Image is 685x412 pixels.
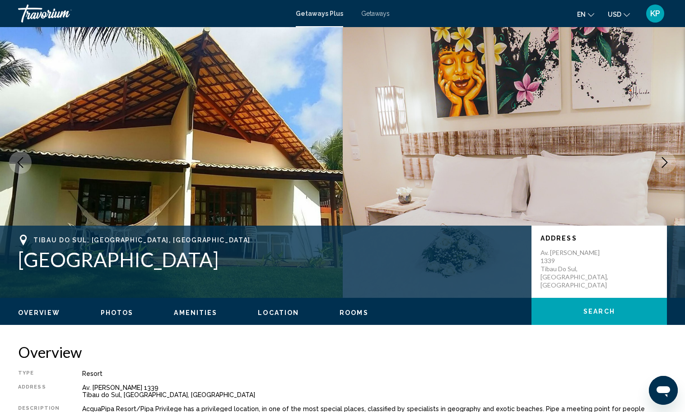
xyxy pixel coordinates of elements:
[258,309,299,316] span: Location
[577,11,586,18] span: en
[650,9,660,18] span: KP
[82,384,667,398] div: Av. [PERSON_NAME] 1339 Tibau do Sul, [GEOGRAPHIC_DATA], [GEOGRAPHIC_DATA]
[9,151,32,174] button: Previous image
[340,309,368,316] span: Rooms
[608,11,621,18] span: USD
[101,309,134,316] span: Photos
[577,8,594,21] button: Change language
[18,384,60,398] div: Address
[33,236,251,244] span: Tibau do Sul, [GEOGRAPHIC_DATA], [GEOGRAPHIC_DATA]
[82,370,667,377] div: Resort
[296,10,343,17] a: Getaways Plus
[608,8,630,21] button: Change currency
[18,343,667,361] h2: Overview
[541,235,658,242] p: Address
[18,309,60,316] span: Overview
[174,309,217,317] button: Amenities
[541,249,613,289] p: Av. [PERSON_NAME] 1339 Tibau do Sul, [GEOGRAPHIC_DATA], [GEOGRAPHIC_DATA]
[18,309,60,317] button: Overview
[18,370,60,377] div: Type
[18,5,287,23] a: Travorium
[340,309,368,317] button: Rooms
[101,309,134,317] button: Photos
[258,309,299,317] button: Location
[361,10,390,17] a: Getaways
[583,308,615,315] span: Search
[649,376,678,405] iframe: Botón para iniciar la ventana de mensajería
[18,248,522,271] h1: [GEOGRAPHIC_DATA]
[653,151,676,174] button: Next image
[174,309,217,316] span: Amenities
[531,298,667,325] button: Search
[643,4,667,23] button: User Menu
